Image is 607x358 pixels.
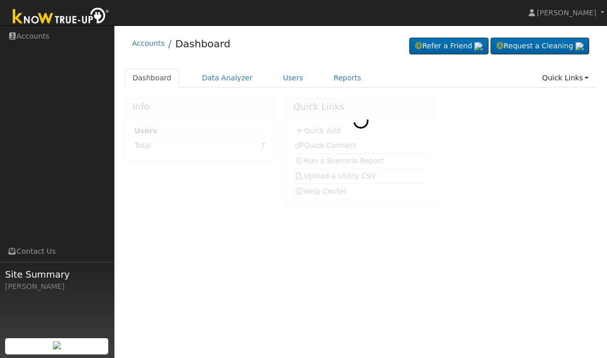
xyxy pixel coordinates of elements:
a: Dashboard [175,38,231,50]
img: retrieve [53,341,61,349]
a: Reports [326,69,369,87]
a: Dashboard [125,69,179,87]
a: Refer a Friend [409,38,489,55]
a: Accounts [132,39,165,47]
img: Know True-Up [8,6,114,28]
a: Request a Cleaning [491,38,589,55]
img: retrieve [575,42,584,50]
a: Quick Links [534,69,596,87]
span: [PERSON_NAME] [537,9,596,17]
img: retrieve [474,42,482,50]
a: Users [276,69,311,87]
span: Site Summary [5,267,109,281]
div: [PERSON_NAME] [5,281,109,292]
a: Data Analyzer [194,69,260,87]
